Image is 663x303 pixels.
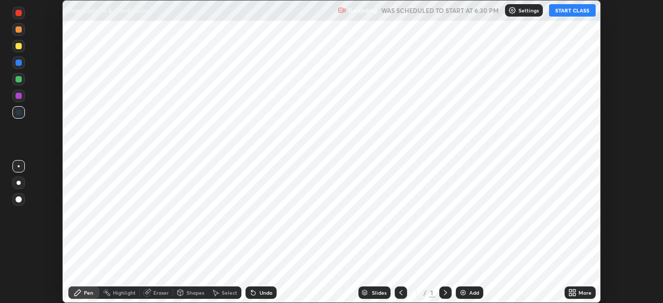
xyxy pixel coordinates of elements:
div: Highlight [113,290,136,295]
div: 1 [429,288,435,297]
div: Add [469,290,479,295]
img: recording.375f2c34.svg [338,6,346,15]
div: Eraser [153,290,169,295]
button: START CLASS [549,4,596,17]
img: class-settings-icons [508,6,516,15]
img: add-slide-button [459,288,467,297]
p: Settings [518,8,539,13]
div: Select [222,290,237,295]
p: Recording [348,7,377,15]
div: 1 [411,290,422,296]
div: Undo [260,290,272,295]
div: Slides [372,290,386,295]
div: Shapes [186,290,204,295]
div: More [579,290,592,295]
p: Permutations & Combinations [68,6,154,15]
h5: WAS SCHEDULED TO START AT 6:30 PM [381,6,499,15]
div: / [424,290,427,296]
div: Pen [84,290,93,295]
